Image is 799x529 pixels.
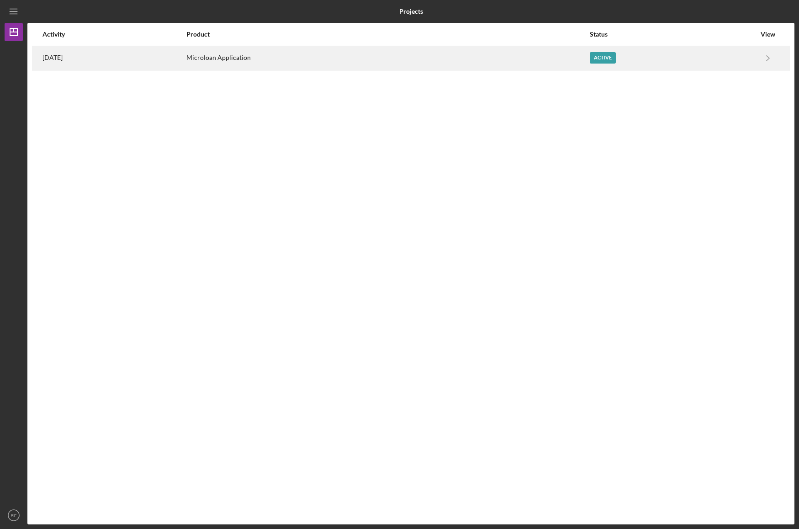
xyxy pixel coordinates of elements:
[757,31,779,38] div: View
[590,31,756,38] div: Status
[5,506,23,524] button: RF
[42,31,185,38] div: Activity
[590,52,616,64] div: Active
[42,54,63,61] time: 2025-08-08 19:25
[186,31,589,38] div: Product
[399,8,423,15] b: Projects
[186,47,589,69] div: Microloan Application
[11,513,17,518] text: RF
